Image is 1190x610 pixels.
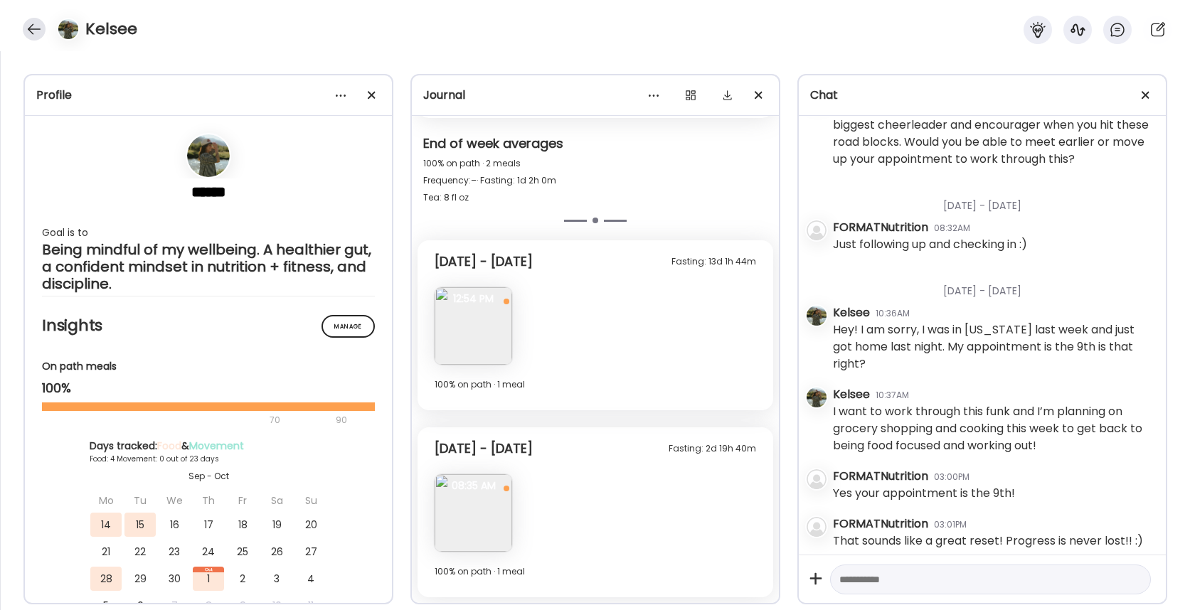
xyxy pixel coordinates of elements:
div: Oct [193,567,224,572]
div: 22 [124,540,156,564]
div: Profile [36,87,381,104]
div: Journal [423,87,767,104]
div: 28 [90,567,122,591]
div: Fr [227,488,258,513]
div: Yes your appointment is the 9th! [833,485,1015,502]
div: 29 [124,567,156,591]
img: bg-avatar-default.svg [807,220,827,240]
div: 90 [334,412,349,429]
div: Mo [90,488,122,513]
img: bg-avatar-default.svg [807,517,827,537]
span: – [471,174,477,186]
div: 24 [193,540,224,564]
div: 3 [261,567,292,591]
div: 23 [159,540,190,564]
div: Kelsee [833,304,870,321]
div: 100% on path · 1 meal [435,563,756,580]
img: avatars%2Fao27S4JzfGeT91DxyLlQHNwuQjE3 [187,134,230,177]
div: [DATE] - [DATE] [833,267,1154,304]
div: 100% on path · 1 meal [435,376,756,393]
div: Chat [810,87,1154,104]
div: Sa [261,488,292,513]
div: [DATE] - [DATE] [435,253,533,270]
div: FORMATNutrition [833,515,928,533]
div: 20 [295,513,326,537]
img: bg-avatar-default.svg [807,469,827,489]
div: On path meals [42,359,375,374]
div: Hi!! Ugh I am so so sorry to hear that. I want to be your biggest cheerleader and encourager when... [833,100,1154,168]
div: We [159,488,190,513]
img: images%2Fao27S4JzfGeT91DxyLlQHNwuQjE3%2FHnIMUzM21Acs3weBnqj7%2FvCiTWBjvwxOUrLd2UgPx_240 [435,474,512,552]
div: End of week averages [423,135,767,155]
div: 03:00PM [934,471,969,483]
h2: Insights [42,315,375,336]
div: Being mindful of my wellbeing. A healthier gut, a confident mindset in nutrition + fitness, and d... [42,241,375,292]
div: 08:32AM [934,222,970,235]
div: 03:01PM [934,518,967,531]
div: Tu [124,488,156,513]
div: 70 [42,412,331,429]
div: Fasting: 13d 1h 44m [671,253,756,270]
span: Food [157,439,181,453]
img: avatars%2Fao27S4JzfGeT91DxyLlQHNwuQjE3 [807,387,827,407]
div: 15 [124,513,156,537]
div: 19 [261,513,292,537]
div: That sounds like a great reset! Progress is never lost!! :) [833,533,1143,550]
div: Food: 4 Movement: 0 out of 23 days [90,454,327,464]
div: Sep - Oct [90,470,327,483]
div: 30 [159,567,190,591]
div: 4 [295,567,326,591]
div: Just following up and checking in :) [833,236,1027,253]
div: 17 [193,513,224,537]
div: Th [193,488,224,513]
div: 1 [193,567,224,591]
div: Manage [322,315,375,338]
div: 2 [227,567,258,591]
div: 10:36AM [876,307,910,320]
div: Hey! I am sorry, I was in [US_STATE] last week and just got home last night. My appointment is th... [833,321,1154,373]
div: Days tracked: & [90,439,327,454]
div: 10:37AM [876,389,909,402]
span: Movement [189,439,244,453]
h4: Kelsee [85,18,137,41]
div: 25 [227,540,258,564]
div: 100% [42,380,375,397]
div: [DATE] - [DATE] [833,181,1154,219]
div: 21 [90,540,122,564]
div: 18 [227,513,258,537]
img: avatars%2Fao27S4JzfGeT91DxyLlQHNwuQjE3 [58,19,78,39]
div: 26 [261,540,292,564]
div: Goal is to [42,224,375,241]
div: 16 [159,513,190,537]
img: images%2Fao27S4JzfGeT91DxyLlQHNwuQjE3%2FNdQeJpF03DPAh2U8vhF3%2Fsd3v346lGWACViK2RIE7_240 [435,287,512,365]
div: Fasting: 2d 19h 40m [669,440,756,457]
div: Kelsee [833,386,870,403]
div: FORMATNutrition [833,219,928,236]
div: [DATE] - [DATE] [435,440,533,457]
div: 27 [295,540,326,564]
span: 08:35 AM [435,479,512,492]
div: 100% on path · 2 meals Frequency: · Fasting: 1d 2h 0m Tea: 8 fl oz [423,155,767,206]
div: FORMATNutrition [833,468,928,485]
span: 12:54 PM [435,292,512,305]
div: 14 [90,513,122,537]
div: Su [295,488,326,513]
div: I want to work through this funk and I’m planning on grocery shopping and cooking this week to ge... [833,403,1154,454]
img: avatars%2Fao27S4JzfGeT91DxyLlQHNwuQjE3 [807,306,827,326]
